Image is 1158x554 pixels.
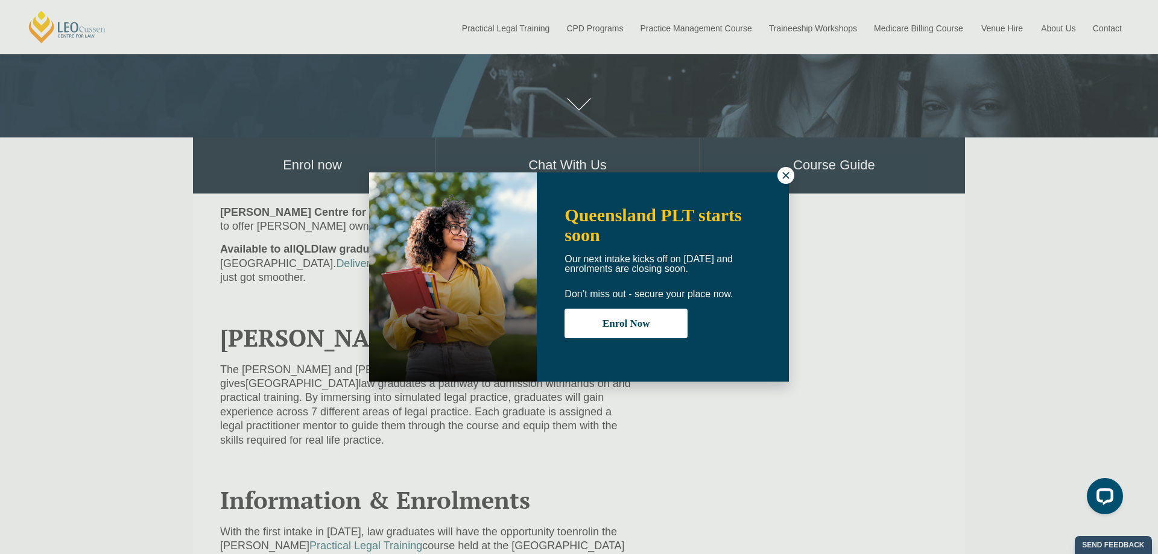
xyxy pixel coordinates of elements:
img: Woman in yellow blouse holding folders looking to the right and smiling [369,172,537,382]
span: Our next intake kicks off on [DATE] and enrolments are closing soon. [565,254,733,274]
button: Close [777,167,794,184]
span: Queensland PLT starts soon [565,205,741,245]
button: Enrol Now [565,309,688,338]
iframe: LiveChat chat widget [1077,473,1128,524]
span: Don’t miss out - secure your place now. [565,289,733,299]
